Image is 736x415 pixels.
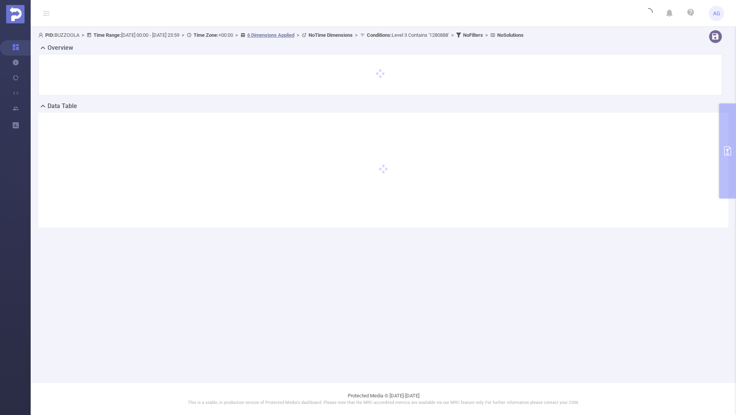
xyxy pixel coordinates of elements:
u: 6 Dimensions Applied [247,32,294,38]
span: AG [713,6,720,21]
span: > [483,32,490,38]
i: icon: user [38,33,45,38]
b: No Filters [463,32,483,38]
span: > [179,32,187,38]
b: Time Range: [94,32,121,38]
span: Level 3 Contains '1280888' [367,32,449,38]
h2: Data Table [48,102,77,111]
span: > [294,32,302,38]
b: Time Zone: [194,32,219,38]
span: > [353,32,360,38]
span: > [79,32,87,38]
span: > [449,32,456,38]
h2: Overview [48,43,73,52]
b: PID: [45,32,54,38]
img: Protected Media [6,5,25,23]
span: > [233,32,240,38]
footer: Protected Media © [DATE]-[DATE] [31,382,736,415]
i: icon: loading [644,8,653,19]
p: This is a stable, in production version of Protected Media's dashboard. Please note that the MRC ... [50,400,717,406]
b: No Solutions [497,32,524,38]
b: Conditions : [367,32,392,38]
b: No Time Dimensions [309,32,353,38]
span: BUZZOOLA [DATE] 00:00 - [DATE] 23:59 +00:00 [38,32,524,38]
